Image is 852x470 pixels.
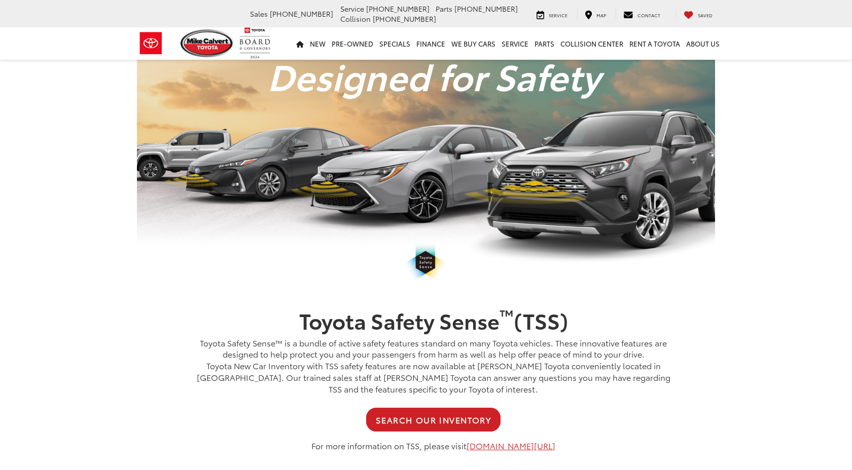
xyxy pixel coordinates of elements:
a: New [307,27,329,60]
span: [PHONE_NUMBER] [270,9,333,19]
span: [PHONE_NUMBER] [366,4,430,14]
h1: Toyota Safety Sense (TSS) [145,308,723,332]
a: Rent a Toyota [626,27,683,60]
p: For more information on TSS, please visit [194,440,673,452]
a: Service [499,27,531,60]
span: Service [340,4,364,14]
img: Mike Calvert Toyota [181,29,234,57]
span: Collision [340,14,371,24]
span: Sales [250,9,268,19]
a: Home [293,27,307,60]
span: Service [549,12,567,18]
a: Search Our Inventory [366,408,501,432]
span: Map [596,12,606,18]
a: [DOMAIN_NAME][URL] [467,440,555,451]
p: Toyota Safety Sense™ is a bundle of active safety features standard on many Toyota vehicles. Thes... [194,337,673,361]
a: Finance [413,27,448,60]
a: Pre-Owned [329,27,376,60]
img: Toyota [132,27,170,60]
a: Contact [616,9,668,19]
a: My Saved Vehicles [676,9,720,19]
a: Parts [531,27,557,60]
span: [PHONE_NUMBER] [454,4,518,14]
sup: ™ [500,303,514,326]
a: WE BUY CARS [448,27,499,60]
img: Toyota Safety Sense: Designed for Safety. Options shown on Toyota models including RAV4, Tacoma, ... [137,51,715,287]
a: Map [577,9,614,19]
span: Contact [637,12,660,18]
span: Saved [698,12,713,18]
a: Collision Center [557,27,626,60]
span: Parts [436,4,452,14]
a: About Us [683,27,723,60]
span: [PHONE_NUMBER] [373,14,436,24]
p: Toyota New Car Inventory with TSS safety features are now available at [PERSON_NAME] Toyota conve... [194,360,673,395]
strong: Designed for Safety [267,50,600,100]
a: Service [529,9,575,19]
a: Specials [376,27,413,60]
